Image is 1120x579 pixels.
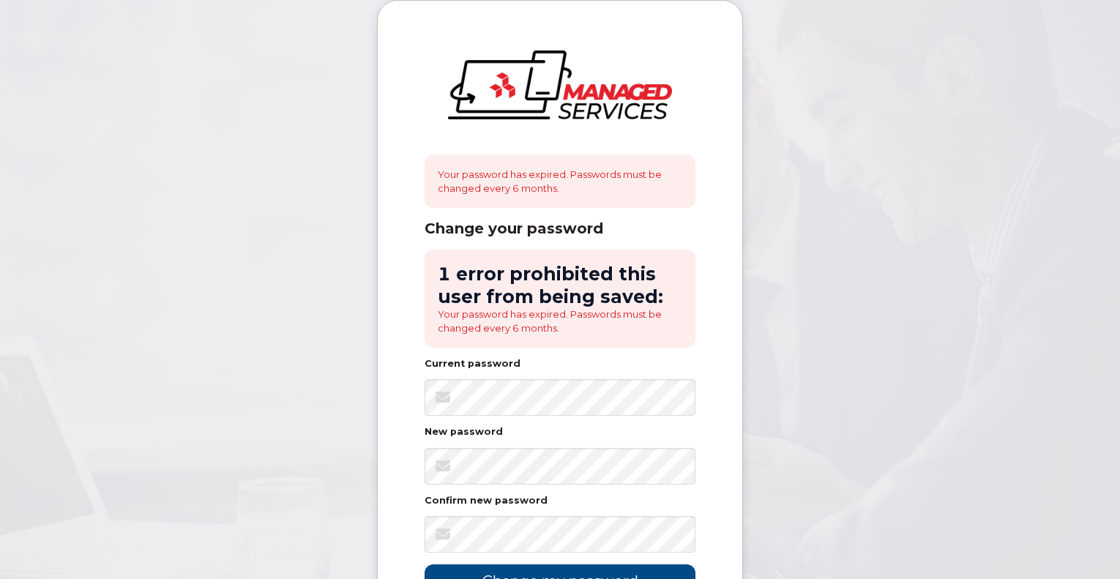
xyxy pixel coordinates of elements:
[425,154,695,208] div: Your password has expired. Passwords must be changed every 6 months.
[425,220,695,238] div: Change your password
[438,307,682,335] li: Your password has expired. Passwords must be changed every 6 months.
[448,51,672,119] img: logo-large.png
[425,496,548,506] label: Confirm new password
[425,359,520,369] label: Current password
[438,263,682,307] h2: 1 error prohibited this user from being saved:
[425,427,503,437] label: New password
